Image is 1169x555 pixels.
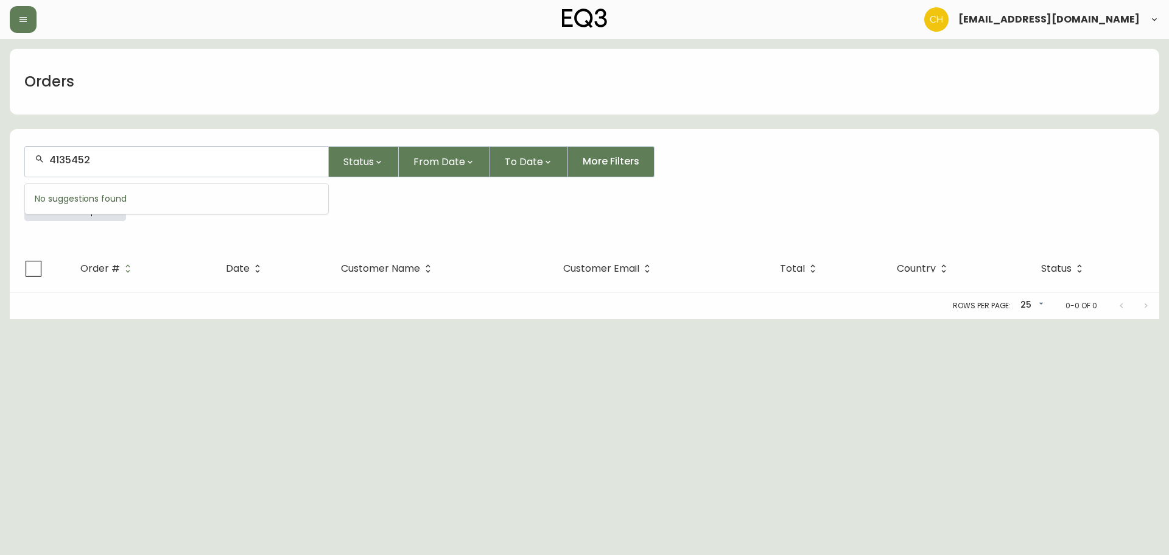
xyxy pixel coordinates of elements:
[341,263,436,274] span: Customer Name
[505,154,543,169] span: To Date
[226,263,265,274] span: Date
[562,9,607,28] img: logo
[780,263,821,274] span: Total
[341,265,420,272] span: Customer Name
[413,154,465,169] span: From Date
[329,146,399,177] button: Status
[897,265,936,272] span: Country
[897,263,952,274] span: Country
[568,146,655,177] button: More Filters
[1041,265,1072,272] span: Status
[24,71,74,92] h1: Orders
[399,146,490,177] button: From Date
[25,184,328,214] div: No suggestions found
[80,265,120,272] span: Order #
[80,263,136,274] span: Order #
[563,265,639,272] span: Customer Email
[563,263,655,274] span: Customer Email
[490,146,568,177] button: To Date
[1041,263,1087,274] span: Status
[958,15,1140,24] span: [EMAIL_ADDRESS][DOMAIN_NAME]
[1016,295,1046,316] div: 25
[780,265,805,272] span: Total
[226,265,250,272] span: Date
[343,154,374,169] span: Status
[953,300,1011,311] p: Rows per page:
[583,155,639,168] span: More Filters
[924,7,949,32] img: 6288462cea190ebb98a2c2f3c744dd7e
[1065,300,1097,311] p: 0-0 of 0
[49,154,318,166] input: Search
